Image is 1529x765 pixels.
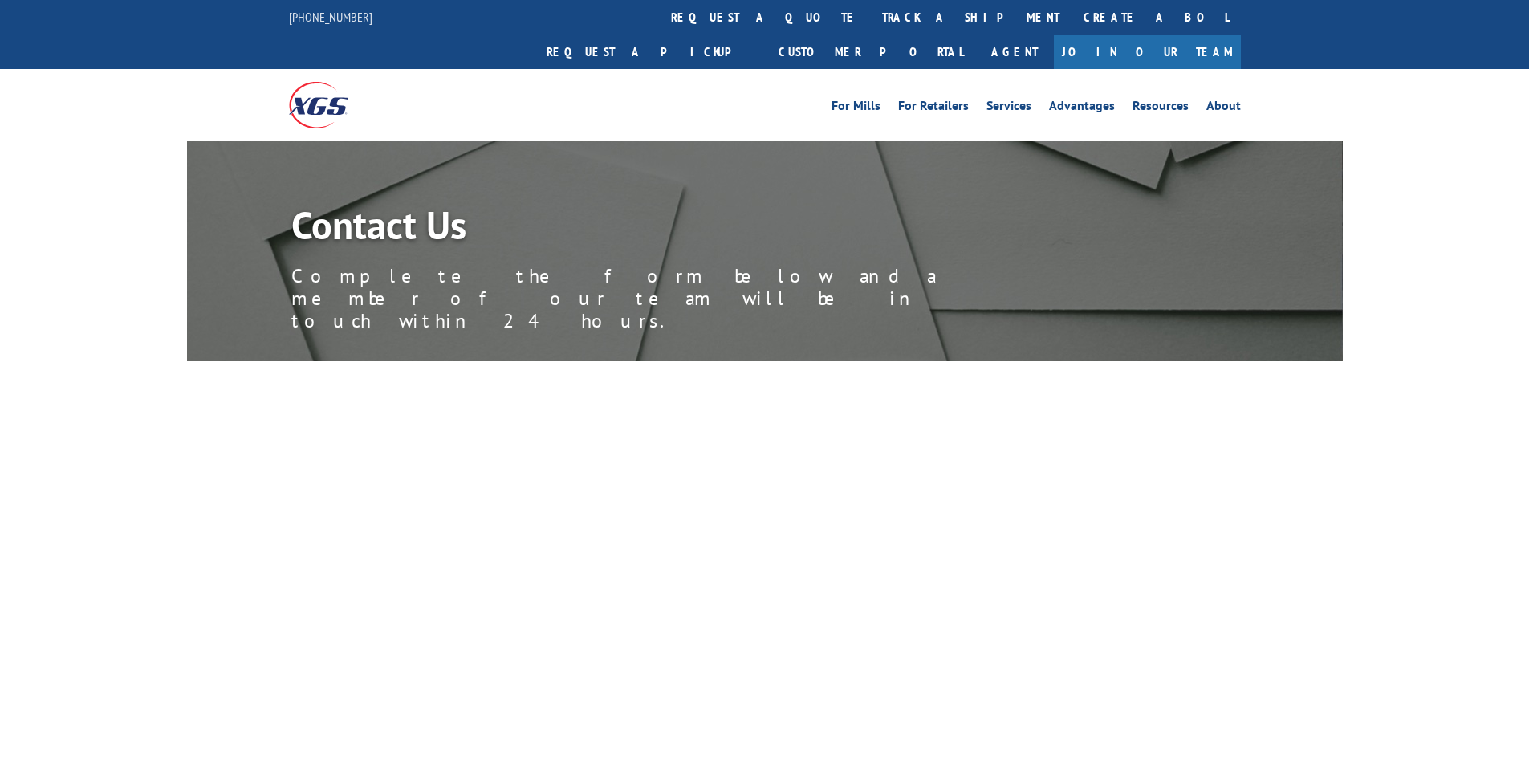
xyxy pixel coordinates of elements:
[1049,100,1115,117] a: Advantages
[289,9,372,25] a: [PHONE_NUMBER]
[1054,35,1241,69] a: Join Our Team
[291,205,1014,252] h1: Contact Us
[832,100,880,117] a: For Mills
[1206,100,1241,117] a: About
[975,35,1054,69] a: Agent
[898,100,969,117] a: For Retailers
[767,35,975,69] a: Customer Portal
[986,100,1031,117] a: Services
[1133,100,1189,117] a: Resources
[291,265,1014,332] p: Complete the form below and a member of our team will be in touch within 24 hours.
[535,35,767,69] a: Request a pickup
